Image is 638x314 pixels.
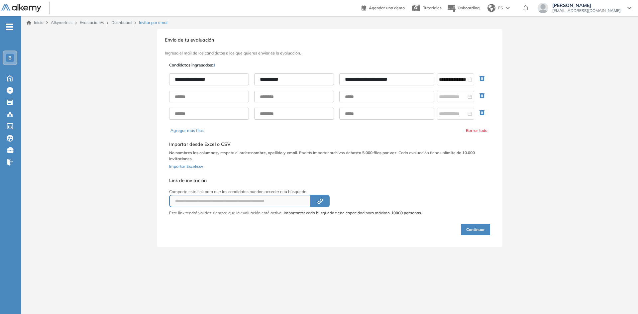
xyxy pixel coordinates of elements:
[251,150,297,155] b: nombre, apellido y email
[6,26,13,28] i: -
[506,7,510,9] img: arrow
[423,5,442,10] span: Tutoriales
[165,37,494,43] h3: Envío de tu evaluación
[169,150,475,161] b: límite de 10.000 invitaciones
[51,20,72,25] span: Alkymetrics
[111,20,132,25] a: Dashboard
[169,178,421,183] h5: Link de invitación
[369,5,405,10] span: Agendar una demo
[169,150,490,162] p: y respeta el orden: . Podrás importar archivos de . Cada evaluación tiene un .
[169,210,282,216] p: Este link tendrá validez siempre que la evaluación esté activa.
[351,150,396,155] b: hasta 5.000 filas por vez
[169,150,217,155] b: No nombres las columnas
[169,164,203,169] span: Importar Excel/csv
[487,4,495,12] img: world
[498,5,503,11] span: ES
[552,8,621,13] span: [EMAIL_ADDRESS][DOMAIN_NAME]
[169,62,215,68] p: Candidatos ingresados:
[8,55,12,60] span: B
[27,20,44,26] a: Inicio
[165,51,494,55] h3: Ingresa el mail de los candidatos a los que quieres enviarles la evaluación.
[458,5,479,10] span: Onboarding
[447,1,479,15] button: Onboarding
[466,128,487,134] button: Borrar todo
[1,4,41,13] img: Logo
[362,3,405,11] a: Agendar una demo
[213,62,215,67] span: 1
[169,142,490,147] h5: Importar desde Excel o CSV
[391,210,421,215] strong: 10000 personas
[80,20,104,25] a: Evaluaciones
[284,210,421,216] span: Importante: cada búsqueda tiene capacidad para máximo
[170,128,204,134] button: Agregar más filas
[139,20,168,26] span: Invitar por email
[169,189,421,195] p: Comparte este link para que los candidatos puedan acceder a tu búsqueda.
[552,3,621,8] span: [PERSON_NAME]
[461,224,490,235] button: Continuar
[169,162,203,170] button: Importar Excel/csv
